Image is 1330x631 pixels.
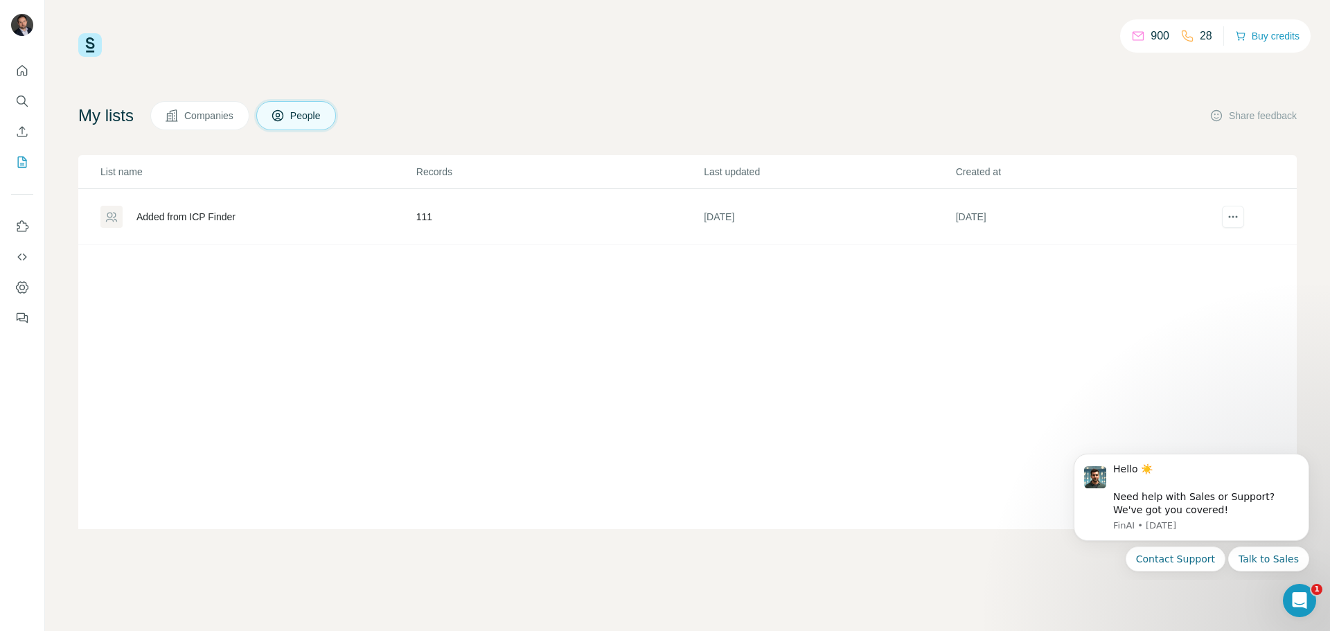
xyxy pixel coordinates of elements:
[11,214,33,239] button: Use Surfe on LinkedIn
[136,210,236,224] div: Added from ICP Finder
[1311,584,1322,595] span: 1
[100,165,415,179] p: List name
[11,58,33,83] button: Quick start
[703,189,955,245] td: [DATE]
[11,245,33,269] button: Use Surfe API
[1200,28,1212,44] p: 28
[11,150,33,175] button: My lists
[1222,206,1244,228] button: actions
[956,165,1206,179] p: Created at
[290,109,322,123] span: People
[78,105,134,127] h4: My lists
[1053,441,1330,580] iframe: Intercom notifications message
[78,33,102,57] img: Surfe Logo
[704,165,954,179] p: Last updated
[955,189,1207,245] td: [DATE]
[1283,584,1316,617] iframe: Intercom live chat
[11,89,33,114] button: Search
[416,189,703,245] td: 111
[11,305,33,330] button: Feedback
[416,165,702,179] p: Records
[11,275,33,300] button: Dashboard
[11,14,33,36] img: Avatar
[11,119,33,144] button: Enrich CSV
[1209,109,1297,123] button: Share feedback
[1235,26,1300,46] button: Buy credits
[1151,28,1169,44] p: 900
[184,109,235,123] span: Companies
